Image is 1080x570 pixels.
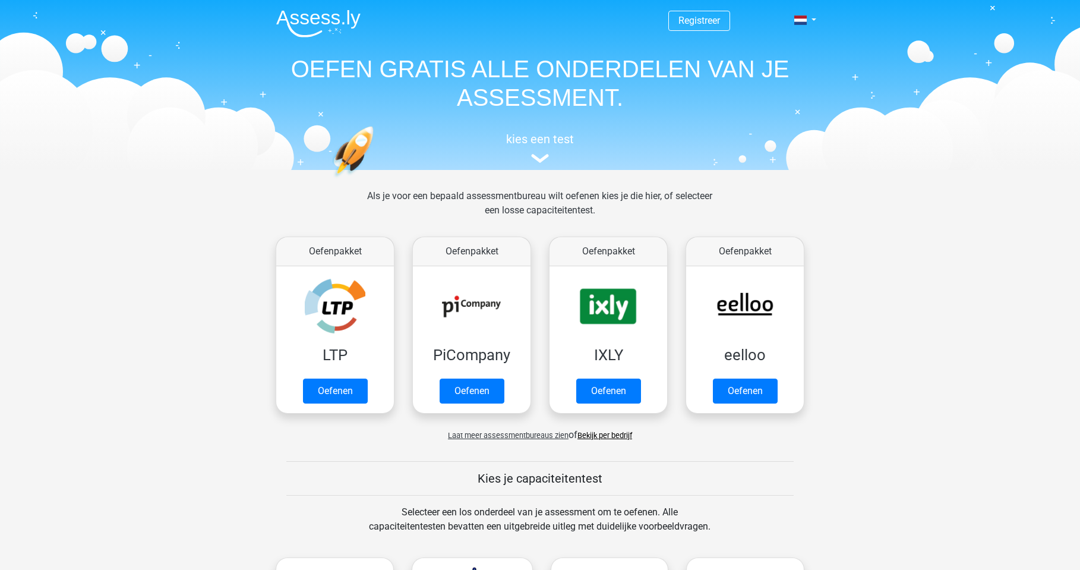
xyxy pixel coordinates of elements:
[267,55,813,112] h1: OEFEN GRATIS ALLE ONDERDELEN VAN JE ASSESSMENT.
[332,126,419,234] img: oefenen
[448,431,569,440] span: Laat meer assessmentbureaus zien
[358,505,722,548] div: Selecteer een los onderdeel van je assessment om te oefenen. Alle capaciteitentesten bevatten een...
[267,418,813,442] div: of
[267,132,813,146] h5: kies een test
[276,10,361,37] img: Assessly
[267,132,813,163] a: kies een test
[713,379,778,404] a: Oefenen
[531,154,549,163] img: assessment
[440,379,504,404] a: Oefenen
[576,379,641,404] a: Oefenen
[577,431,632,440] a: Bekijk per bedrijf
[358,189,722,232] div: Als je voor een bepaald assessmentbureau wilt oefenen kies je die hier, of selecteer een losse ca...
[303,379,368,404] a: Oefenen
[286,471,794,486] h5: Kies je capaciteitentest
[678,15,720,26] a: Registreer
